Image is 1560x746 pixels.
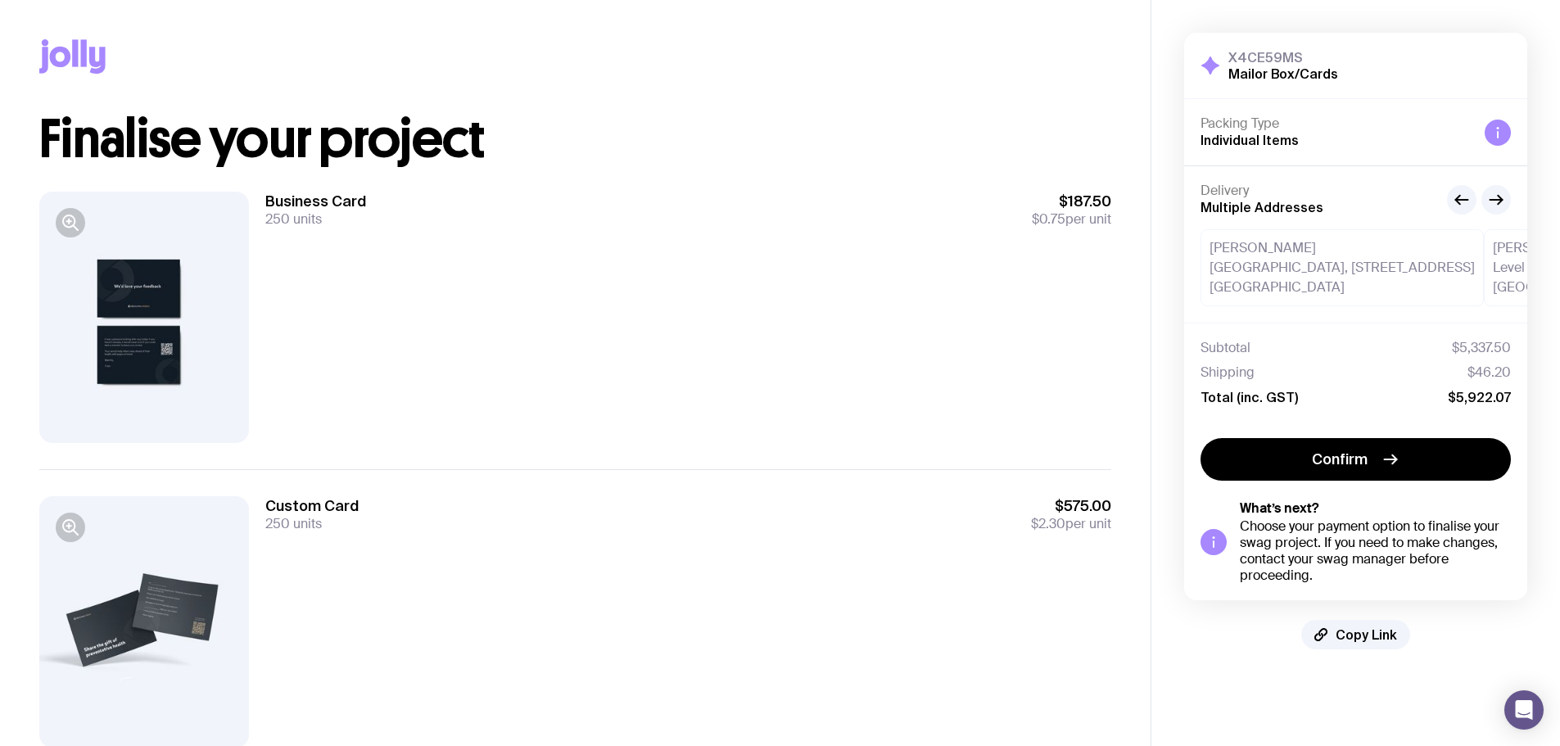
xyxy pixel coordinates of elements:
[1336,626,1397,643] span: Copy Link
[1031,496,1111,516] span: $575.00
[1201,133,1299,147] span: Individual Items
[1201,340,1250,356] span: Subtotal
[1201,389,1298,405] span: Total (inc. GST)
[1032,210,1065,228] span: $0.75
[265,210,322,228] span: 250 units
[1201,200,1323,215] span: Multiple Addresses
[1240,518,1511,584] div: Choose your payment option to finalise your swag project. If you need to make changes, contact yo...
[1201,364,1255,381] span: Shipping
[1240,500,1511,517] h5: What’s next?
[1452,340,1511,356] span: $5,337.50
[1228,49,1338,66] h3: X4CE59MS
[1201,115,1472,132] h4: Packing Type
[1032,192,1111,211] span: $187.50
[1201,229,1484,306] div: [PERSON_NAME] [GEOGRAPHIC_DATA], [STREET_ADDRESS] [GEOGRAPHIC_DATA]
[1312,450,1368,469] span: Confirm
[1201,183,1434,199] h4: Delivery
[265,192,366,211] h3: Business Card
[1031,515,1065,532] span: $2.30
[1467,364,1511,381] span: $46.20
[1504,690,1544,730] div: Open Intercom Messenger
[1032,211,1111,228] span: per unit
[1301,620,1410,649] button: Copy Link
[1228,66,1338,82] h2: Mailor Box/Cards
[1201,438,1511,481] button: Confirm
[265,515,322,532] span: 250 units
[39,113,1111,165] h1: Finalise your project
[265,496,359,516] h3: Custom Card
[1448,389,1511,405] span: $5,922.07
[1031,516,1111,532] span: per unit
